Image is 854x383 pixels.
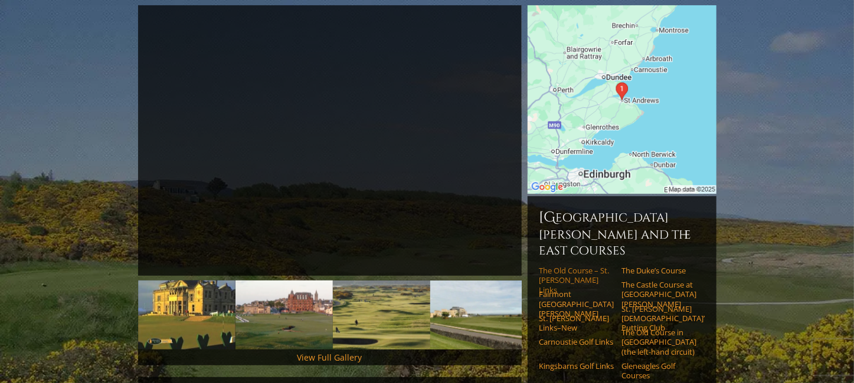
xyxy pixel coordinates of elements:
[622,266,697,275] a: The Duke’s Course
[539,289,614,318] a: Fairmont [GEOGRAPHIC_DATA][PERSON_NAME]
[622,361,697,381] a: Gleneagles Golf Courses
[297,352,362,363] a: View Full Gallery
[622,304,697,333] a: St. [PERSON_NAME] [DEMOGRAPHIC_DATA]’ Putting Club
[622,280,697,309] a: The Castle Course at [GEOGRAPHIC_DATA][PERSON_NAME]
[622,328,697,356] a: The Old Course in [GEOGRAPHIC_DATA] (the left-hand circuit)
[539,337,614,346] a: Carnoustie Golf Links
[539,313,614,333] a: St. [PERSON_NAME] Links–New
[539,266,614,295] a: The Old Course – St. [PERSON_NAME] Links
[539,208,705,259] h6: [GEOGRAPHIC_DATA][PERSON_NAME] and the East Courses
[528,5,716,194] img: Google Map of St Andrews Links, St Andrews, United Kingdom
[539,361,614,371] a: Kingsbarns Golf Links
